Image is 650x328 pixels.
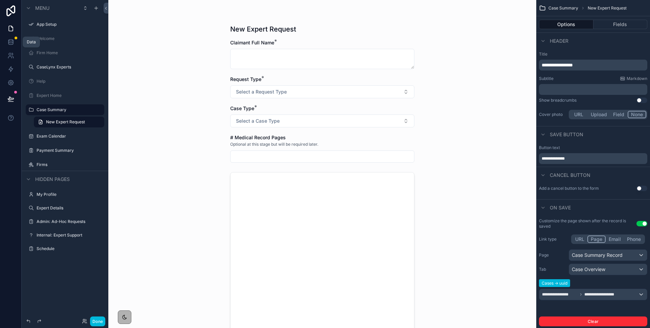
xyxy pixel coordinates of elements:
button: Options [539,20,593,29]
label: Link type [539,237,566,242]
span: Request Type [230,76,261,82]
div: Show breadcrumbs [539,98,577,103]
span: Select a Case Type [236,118,280,124]
a: New Expert Request [34,117,104,127]
span: Case Overview [572,266,605,273]
button: Email [606,235,624,243]
div: Case Summary Record [569,250,647,261]
span: Case Summary [548,5,578,11]
button: Upload [588,111,610,118]
div: scrollable content [539,60,647,70]
button: URL [572,235,587,243]
label: Firm Home [37,50,100,56]
span: Header [550,38,568,44]
span: -> [555,281,558,286]
span: # Medical Record Pages [230,135,286,140]
label: Case Summary [37,107,100,112]
label: App Setup [37,22,100,27]
label: Exam Calendar [37,134,100,139]
label: Tab [539,267,566,272]
label: Help [37,79,100,84]
label: Payment Summary [37,148,100,153]
span: Markdown [627,76,647,81]
span: Cases uuid [539,279,570,287]
button: Case Overview [569,264,647,275]
button: Select Button [230,115,414,127]
label: Expert Home [37,93,100,98]
a: Markdown [620,76,647,81]
span: Menu [35,5,49,12]
div: scrollable content [539,84,647,95]
span: Select a Request Type [236,88,287,95]
span: Optional at this stage but will be required later. [230,142,318,147]
label: Expert Details [37,205,100,211]
span: New Expert Request [588,5,627,11]
label: Schedule [37,246,100,251]
h1: New Expert Request [230,24,296,34]
label: My Profile [37,192,100,197]
button: None [628,111,646,118]
label: Firms [37,162,100,167]
span: Claimant Full Name [230,40,274,45]
button: Phone [624,235,644,243]
label: Cover photo [539,112,566,117]
label: Button text [539,145,560,150]
button: Done [90,316,105,326]
div: scrollable content [539,153,647,164]
label: Subtitle [539,76,554,81]
span: Case Type [230,105,254,111]
label: Customize the page shown after the record is saved [539,218,636,229]
label: Admin: Ad-Hoc Requests [37,219,100,224]
span: Cancel button [550,172,590,179]
label: Internal: Expert Support [37,232,100,238]
button: Clear [539,316,647,326]
button: Fields [593,20,648,29]
label: Welcome [37,36,100,41]
span: Save button [550,131,583,138]
button: Page [587,235,606,243]
label: Page [539,252,566,258]
button: Case Summary Record [569,249,647,261]
label: Title [539,52,647,57]
button: Select Button [230,85,414,98]
button: URL [570,111,588,118]
span: New Expert Request [46,119,85,125]
label: CaseLynx Experts [37,64,100,70]
span: Hidden pages [35,176,70,183]
label: Add a cancel button to the form [539,186,599,191]
button: Field [610,111,628,118]
span: On save [550,204,571,211]
div: Data [27,39,36,45]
